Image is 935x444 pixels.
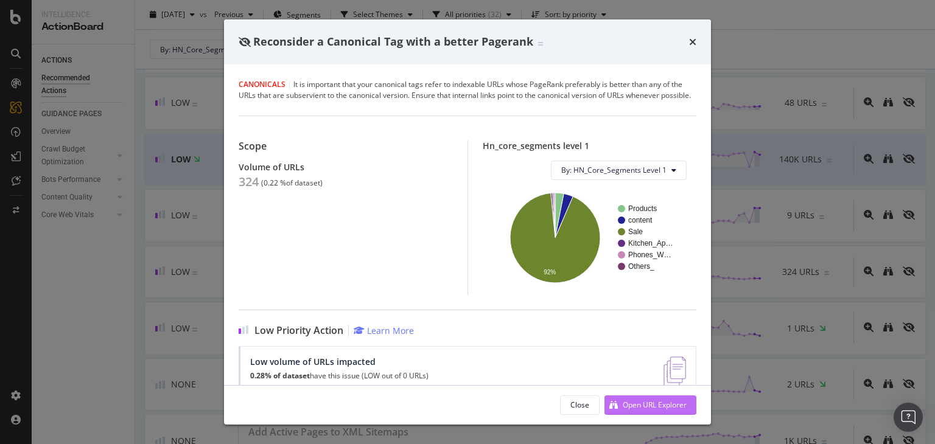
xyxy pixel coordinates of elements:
div: Open Intercom Messenger [894,403,923,432]
div: It is important that your canonical tags refer to indexable URLs whose PageRank preferably is bet... [239,79,696,101]
p: have this issue (LOW out of 0 URLs) [250,372,429,380]
div: Scope [239,140,453,152]
span: | [287,79,292,89]
text: Sale [628,227,643,236]
text: Kitchen_Ap… [628,239,673,248]
img: e5DMFwAAAABJRU5ErkJggg== [664,356,686,387]
span: By: HN_Core_Segments Level 1 [561,165,667,175]
text: Others_ [628,262,654,271]
button: Close [560,395,600,415]
img: Equal [538,42,543,46]
div: Learn More [367,325,414,336]
text: Phones_W… [628,251,671,259]
text: 92% [544,268,556,275]
div: times [689,34,696,50]
span: Reconsider a Canonical Tag with a better Pagerank [253,34,533,49]
div: Volume of URLs [239,162,453,172]
button: By: HN_Core_Segments Level 1 [551,161,687,180]
div: Low volume of URLs impacted [250,356,429,367]
text: content [628,216,653,224]
div: Open URL Explorer [623,400,687,410]
a: Learn More [354,325,414,336]
text: Products [628,204,657,213]
div: ( 0.22 % of dataset ) [261,179,323,187]
div: modal [224,19,711,425]
div: eye-slash [239,37,251,47]
span: Low Priority Action [254,325,343,336]
strong: 0.28% of dataset [250,370,310,381]
button: Open URL Explorer [604,395,696,415]
span: Canonicals [239,79,285,89]
div: Hn_core_segments level 1 [483,140,697,151]
svg: A chart. [492,190,682,285]
div: Close [570,400,589,410]
div: 324 [239,175,259,189]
